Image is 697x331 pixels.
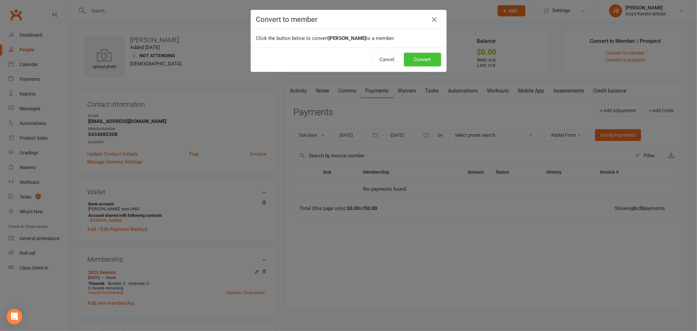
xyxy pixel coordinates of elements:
[404,53,441,66] button: Convert
[7,309,22,324] div: Open Intercom Messenger
[429,14,440,25] button: Close
[251,29,446,47] div: Click the button below to convert to a member.
[329,35,366,41] b: [PERSON_NAME]
[256,15,441,24] h4: Convert to member
[372,53,402,66] button: Cancel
